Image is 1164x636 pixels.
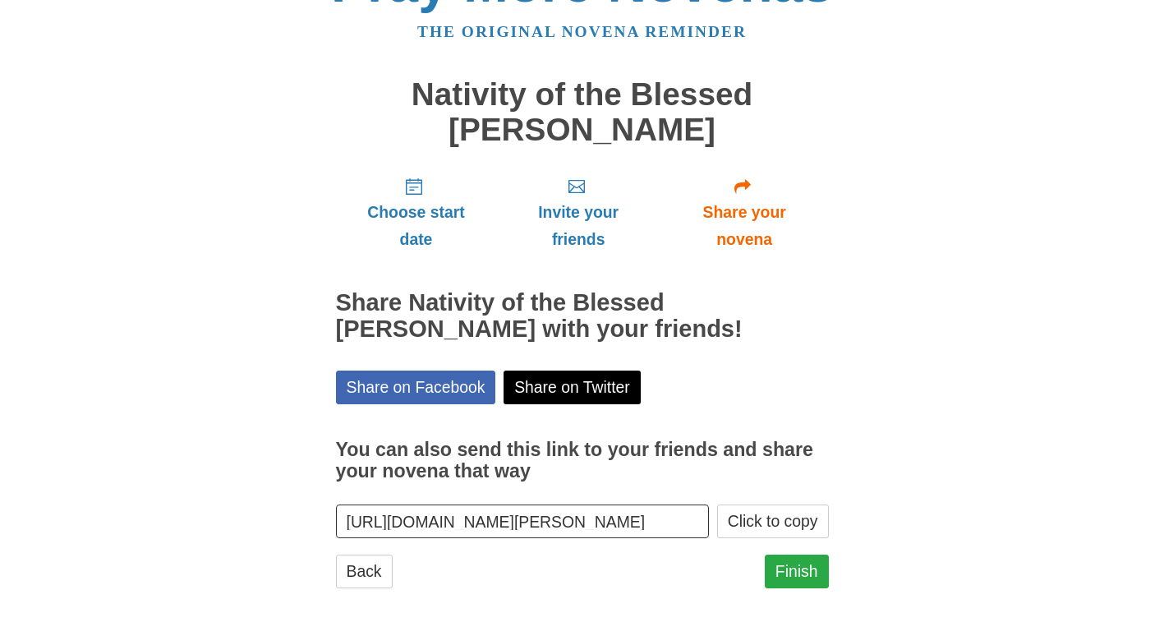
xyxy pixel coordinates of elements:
span: Invite your friends [513,199,643,253]
button: Click to copy [717,505,829,538]
span: Choose start date [352,199,481,253]
a: The original novena reminder [417,23,747,40]
a: Share on Facebook [336,371,496,404]
a: Share on Twitter [504,371,641,404]
h3: You can also send this link to your friends and share your novena that way [336,440,829,482]
a: Back [336,555,393,588]
h1: Nativity of the Blessed [PERSON_NAME] [336,77,829,147]
a: Invite your friends [496,164,660,261]
a: Choose start date [336,164,497,261]
a: Finish [765,555,829,588]
h2: Share Nativity of the Blessed [PERSON_NAME] with your friends! [336,290,829,343]
span: Share your novena [677,199,812,253]
a: Share your novena [660,164,829,261]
